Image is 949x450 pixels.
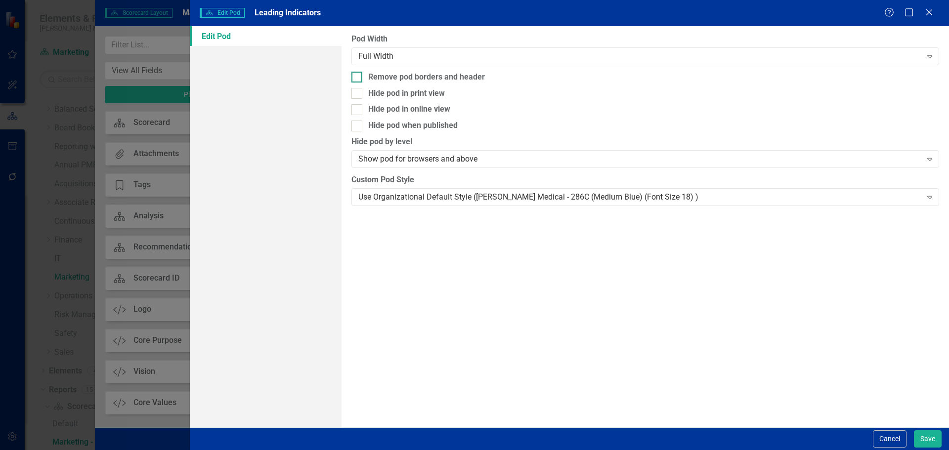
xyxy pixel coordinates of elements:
label: Custom Pod Style [351,174,939,186]
div: Use Organizational Default Style ([PERSON_NAME] Medical - 286C (Medium Blue) (Font Size 18) ) [358,191,921,203]
button: Save [914,430,942,448]
a: Edit Pod [190,26,342,46]
label: Hide pod by level [351,136,939,148]
div: Hide pod in online view [368,104,450,115]
span: Leading Indicators [255,8,321,17]
span: Edit Pod [200,8,245,18]
label: Pod Width [351,34,939,45]
div: Full Width [358,50,921,62]
div: Show pod for browsers and above [358,154,921,165]
button: Cancel [873,430,906,448]
div: Remove pod borders and header [368,72,485,83]
div: Hide pod in print view [368,88,445,99]
div: Hide pod when published [368,120,458,131]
